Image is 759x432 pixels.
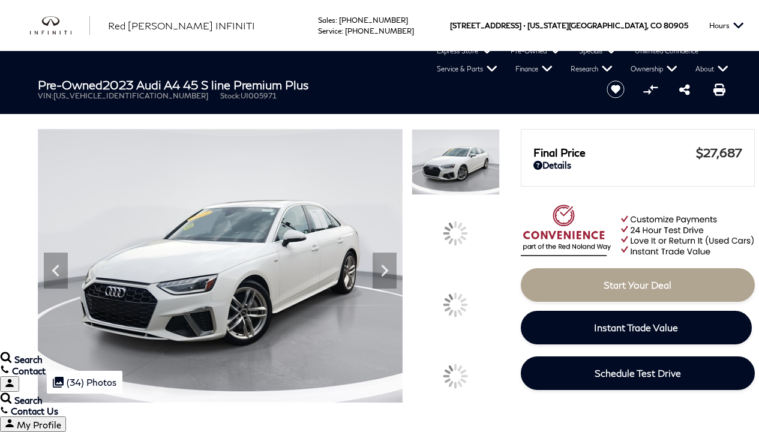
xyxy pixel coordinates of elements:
a: Research [562,60,622,78]
span: Search [14,354,43,365]
a: Print this Pre-Owned 2023 Audi A4 45 S line Premium Plus [713,82,725,97]
span: Search [14,395,43,406]
span: Final Price [533,146,696,159]
a: [STREET_ADDRESS] • [US_STATE][GEOGRAPHIC_DATA], CO 80905 [450,21,688,30]
strong: Pre-Owned [38,77,103,92]
a: About [686,60,737,78]
nav: Main Navigation [12,42,759,78]
span: [US_VEHICLE_IDENTIFICATION_NUMBER] [53,91,208,100]
a: Specials [570,42,626,60]
button: Save vehicle [602,80,629,99]
span: Instant Trade Value [594,322,678,333]
span: UI005971 [241,91,277,100]
a: Final Price $27,687 [533,145,742,160]
img: Used 2023 Glacier White Metallic Audi 45 S line Premium Plus image 1 [38,129,403,403]
a: Express Store [428,42,502,60]
span: Stock: [220,91,241,100]
a: Instant Trade Value [521,311,752,344]
a: Finance [506,60,562,78]
span: My Profile [17,419,61,430]
span: Service [318,26,341,35]
a: [PHONE_NUMBER] [339,16,408,25]
img: INFINITI [30,16,90,35]
button: Compare vehicle [641,80,659,98]
span: $27,687 [696,145,742,160]
span: Sales [318,16,335,25]
img: Used 2023 Glacier White Metallic Audi 45 S line Premium Plus image 1 [412,129,499,195]
span: : [341,26,343,35]
a: infiniti [30,16,90,35]
a: Start Your Deal [521,268,755,302]
a: [PHONE_NUMBER] [345,26,414,35]
span: Contact Us [11,406,58,416]
a: Details [533,160,742,170]
span: Red [PERSON_NAME] INFINITI [108,20,255,31]
h1: 2023 Audi A4 45 S line Premium Plus [38,78,587,91]
span: Contact [12,365,46,376]
span: VIN: [38,91,53,100]
a: Share this Pre-Owned 2023 Audi A4 45 S line Premium Plus [679,82,690,97]
span: : [335,16,337,25]
a: Unlimited Confidence [626,42,707,60]
a: Pre-Owned [502,42,570,60]
span: Start Your Deal [604,279,671,290]
a: Red [PERSON_NAME] INFINITI [108,19,255,33]
a: Ownership [622,60,686,78]
a: Service & Parts [428,60,506,78]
